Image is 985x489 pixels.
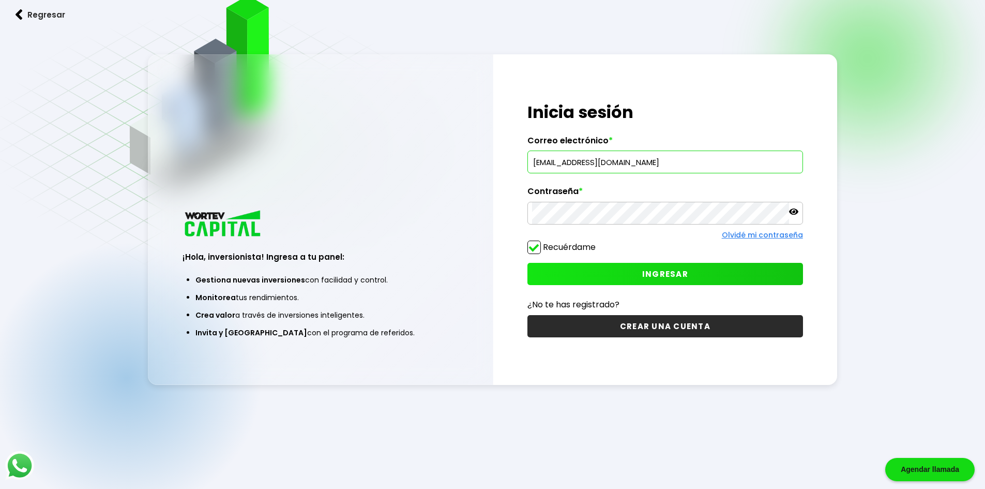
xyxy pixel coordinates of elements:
span: Crea valor [195,310,235,320]
input: hola@wortev.capital [532,151,798,173]
a: ¿No te has registrado?CREAR UNA CUENTA [527,298,803,337]
img: logos_whatsapp-icon.242b2217.svg [5,451,34,480]
li: a través de inversiones inteligentes. [195,306,445,324]
label: Correo electrónico [527,136,803,151]
span: Invita y [GEOGRAPHIC_DATA] [195,328,307,338]
h3: ¡Hola, inversionista! Ingresa a tu panel: [183,251,458,263]
li: con facilidad y control. [195,271,445,289]
span: Gestiona nuevas inversiones [195,275,305,285]
button: INGRESAR [527,263,803,285]
label: Contraseña [527,186,803,202]
li: con el programa de referidos. [195,324,445,342]
h1: Inicia sesión [527,100,803,125]
a: Olvidé mi contraseña [722,230,803,240]
p: ¿No te has registrado? [527,298,803,311]
span: Monitorea [195,292,236,303]
li: tus rendimientos. [195,289,445,306]
img: flecha izquierda [16,9,23,20]
button: CREAR UNA CUENTA [527,315,803,337]
img: logo_wortev_capital [183,209,264,240]
div: Agendar llamada [885,458,975,481]
label: Recuérdame [543,241,596,253]
span: INGRESAR [642,269,688,279]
